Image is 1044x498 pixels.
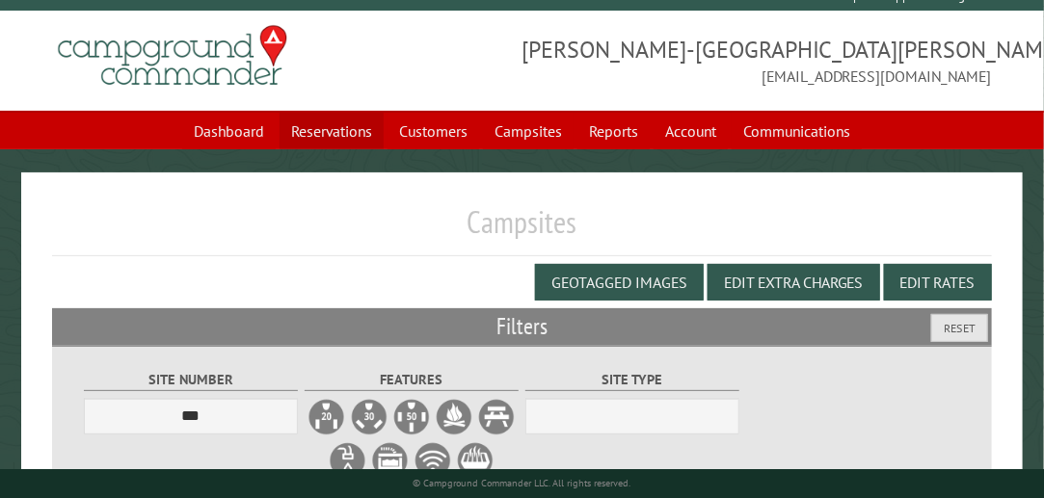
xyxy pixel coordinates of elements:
a: Customers [388,113,479,149]
label: Site Number [84,369,299,391]
label: 20A Electrical Hookup [308,398,346,436]
img: Campground Commander [52,18,293,93]
button: Reset [931,314,988,342]
label: 30A Electrical Hookup [350,398,388,436]
a: Campsites [483,113,574,149]
button: Edit Rates [884,264,992,301]
small: © Campground Commander LLC. All rights reserved. [413,477,630,489]
label: Water Hookup [329,441,367,480]
button: Edit Extra Charges [708,264,880,301]
label: Site Type [525,369,740,391]
h1: Campsites [52,203,992,256]
a: Communications [732,113,862,149]
h2: Filters [52,308,992,345]
label: Picnic Table [477,398,516,436]
span: [PERSON_NAME]-[GEOGRAPHIC_DATA][PERSON_NAME] [EMAIL_ADDRESS][DOMAIN_NAME] [522,34,992,88]
label: Features [305,369,520,391]
button: Geotagged Images [535,264,704,301]
label: 50A Electrical Hookup [392,398,431,436]
label: Firepit [435,398,473,436]
a: Dashboard [182,113,276,149]
a: Reports [577,113,650,149]
label: Grill [456,441,495,480]
a: Account [654,113,728,149]
label: Sewer Hookup [371,441,410,480]
label: WiFi Service [414,441,452,480]
a: Reservations [280,113,384,149]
